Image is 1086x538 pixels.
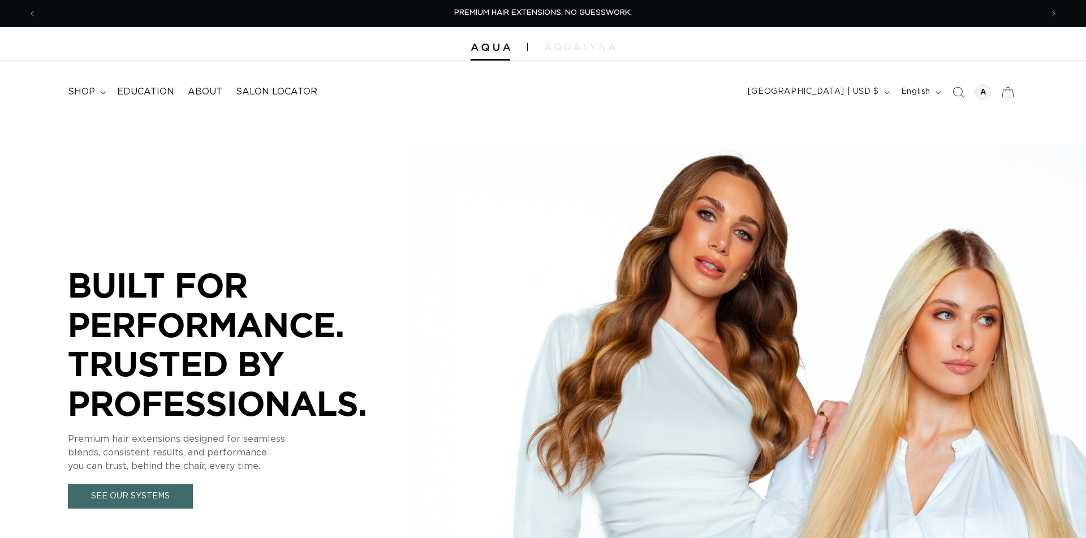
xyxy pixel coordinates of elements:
[181,79,229,105] a: About
[894,81,946,103] button: English
[454,9,632,16] span: PREMIUM HAIR EXTENSIONS. NO GUESSWORK.
[61,79,110,105] summary: shop
[748,86,879,98] span: [GEOGRAPHIC_DATA] | USD $
[236,86,317,98] span: Salon Locator
[110,79,181,105] a: Education
[68,86,95,98] span: shop
[901,86,930,98] span: English
[68,265,407,423] p: BUILT FOR PERFORMANCE. TRUSTED BY PROFESSIONALS.
[117,86,174,98] span: Education
[68,432,407,473] p: Premium hair extensions designed for seamless blends, consistent results, and performance you can...
[20,3,45,24] button: Previous announcement
[1041,3,1066,24] button: Next announcement
[229,79,324,105] a: Salon Locator
[741,81,894,103] button: [GEOGRAPHIC_DATA] | USD $
[188,86,222,98] span: About
[68,484,193,509] a: See Our Systems
[946,80,971,105] summary: Search
[471,44,510,51] img: Aqua Hair Extensions
[545,44,615,50] img: aqualyna.com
